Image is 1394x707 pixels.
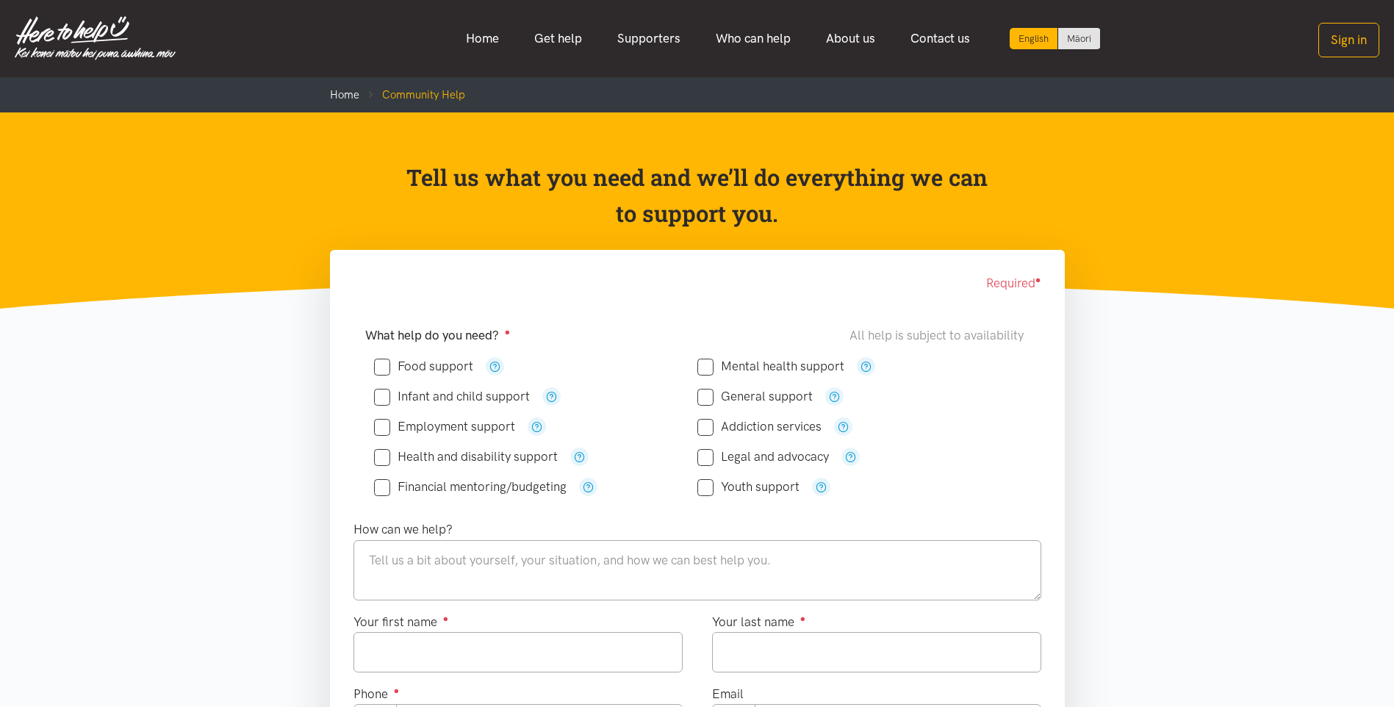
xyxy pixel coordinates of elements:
[712,684,744,704] label: Email
[394,685,400,696] sup: ●
[353,612,449,632] label: Your first name
[374,481,567,493] label: Financial mentoring/budgeting
[374,420,515,433] label: Employment support
[1010,28,1101,49] div: Language toggle
[697,481,800,493] label: Youth support
[448,23,517,54] a: Home
[893,23,988,54] a: Contact us
[405,159,989,232] p: Tell us what you need and we’ll do everything we can to support you.
[505,326,511,337] sup: ●
[1058,28,1100,49] a: Switch to Te Reo Māori
[697,451,829,463] label: Legal and advocacy
[698,23,808,54] a: Who can help
[600,23,698,54] a: Supporters
[849,326,1030,345] div: All help is subject to availability
[800,613,806,624] sup: ●
[697,390,813,403] label: General support
[353,684,400,704] label: Phone
[330,88,359,101] a: Home
[517,23,600,54] a: Get help
[1010,28,1058,49] div: Current language
[359,86,465,104] li: Community Help
[697,420,822,433] label: Addiction services
[374,390,530,403] label: Infant and child support
[365,326,511,345] label: What help do you need?
[1035,274,1041,285] sup: ●
[1318,23,1379,57] button: Sign in
[697,360,844,373] label: Mental health support
[15,16,176,60] img: Home
[353,520,453,539] label: How can we help?
[374,360,473,373] label: Food support
[808,23,893,54] a: About us
[712,612,806,632] label: Your last name
[374,451,558,463] label: Health and disability support
[443,613,449,624] sup: ●
[353,273,1041,293] div: Required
